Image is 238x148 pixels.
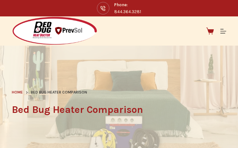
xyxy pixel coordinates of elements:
[12,102,226,117] h1: Bed Bug Heater Comparison
[220,28,226,34] button: Menu
[114,9,141,14] a: 844.364.3281
[12,16,98,46] img: Prevsol/Bed Bug Heat Doctor
[114,1,141,8] span: Phone:
[12,89,23,96] a: Home
[12,90,23,95] span: Home
[31,89,87,96] span: Bed Bug Heater Comparison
